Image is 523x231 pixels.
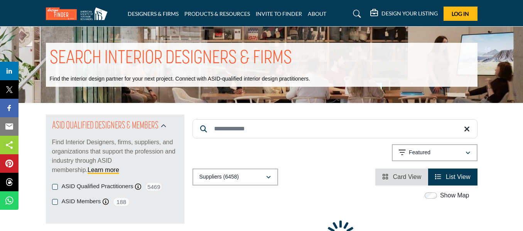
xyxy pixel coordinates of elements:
label: ASID Qualified Practitioners [62,182,133,191]
button: Log In [444,7,477,21]
a: DESIGNERS & FIRMS [128,10,179,17]
li: Card View [375,169,428,185]
a: ABOUT [308,10,326,17]
input: ASID Qualified Practitioners checkbox [52,184,58,190]
span: 188 [113,197,130,207]
input: Search Keyword [192,119,477,138]
p: Featured [409,149,430,157]
button: Featured [392,144,477,161]
div: DESIGN YOUR LISTING [370,9,438,19]
h1: SEARCH INTERIOR DESIGNERS & FIRMS [50,47,292,71]
a: View List [435,174,470,180]
a: View Card [382,174,421,180]
li: List View [428,169,477,185]
button: Suppliers (6458) [192,169,278,185]
a: Search [346,8,366,20]
a: PRODUCTS & RESOURCES [184,10,250,17]
input: ASID Members checkbox [52,199,58,205]
img: Site Logo [46,7,111,20]
span: 5469 [145,182,162,192]
a: Learn more [88,167,119,173]
span: Card View [393,174,422,180]
span: Log In [452,10,469,17]
label: Show Map [440,191,469,200]
h2: ASID QUALIFIED DESIGNERS & MEMBERS [52,119,159,133]
p: Suppliers (6458) [199,173,239,181]
h5: DESIGN YOUR LISTING [381,10,438,17]
a: INVITE TO FINDER [256,10,302,17]
label: ASID Members [62,197,101,206]
p: Find the interior design partner for your next project. Connect with ASID-qualified interior desi... [50,75,310,83]
p: Find Interior Designers, firms, suppliers, and organizations that support the profession and indu... [52,138,178,175]
span: List View [446,174,471,180]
